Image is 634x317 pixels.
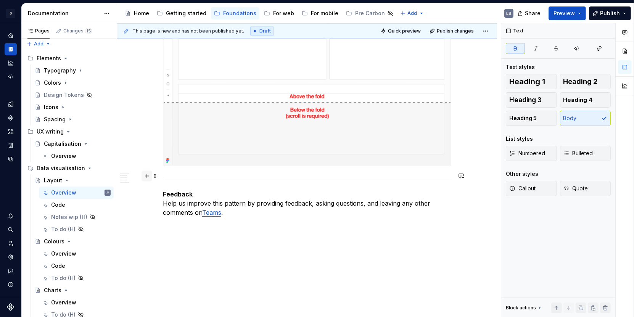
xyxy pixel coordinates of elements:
[7,303,14,311] svg: Supernova Logo
[44,103,58,111] div: Icons
[32,174,114,187] a: Layout
[24,52,114,64] div: Elements
[63,28,92,34] div: Changes
[32,89,114,101] a: Design Tokens
[506,146,557,161] button: Numbered
[378,26,424,36] button: Quick preview
[5,71,17,83] a: Code automation
[437,28,474,34] span: Publish changes
[259,28,271,34] span: Draft
[34,41,43,47] span: Add
[560,146,611,161] button: Bulleted
[589,6,631,20] button: Publish
[163,190,451,217] p: Help us improve this pattern by providing feedback, asking questions, and leaving any other comme...
[44,67,76,74] div: Typography
[506,74,557,89] button: Heading 1
[5,224,17,236] button: Search ⌘K
[311,10,338,17] div: For mobile
[506,181,557,196] button: Callout
[39,272,114,284] a: To do (H)
[507,10,512,16] div: LS
[560,74,611,89] button: Heading 2
[560,181,611,196] button: Quote
[37,164,85,172] div: Data visualisation
[563,150,593,157] span: Bulleted
[560,92,611,108] button: Heading 4
[5,57,17,69] a: Analytics
[355,10,385,17] div: Pre Carbon
[32,284,114,296] a: Charts
[563,185,588,192] span: Quote
[44,116,66,123] div: Spacing
[39,211,114,223] a: Notes wip (H)
[509,114,537,122] span: Heading 5
[51,225,76,233] div: To do (H)
[509,78,545,85] span: Heading 1
[509,185,536,192] span: Callout
[506,135,533,143] div: List styles
[5,265,17,277] button: Contact support
[44,286,61,294] div: Charts
[24,39,53,49] button: Add
[39,223,114,235] a: To do (H)
[5,29,17,42] a: Home
[5,251,17,263] div: Settings
[51,250,76,257] div: Overview
[2,5,20,21] button: S
[51,201,65,209] div: Code
[39,248,114,260] a: Overview
[44,91,84,99] div: Design Tokens
[5,112,17,124] a: Components
[223,10,256,17] div: Foundations
[299,7,341,19] a: For mobile
[5,237,17,249] a: Invite team
[51,152,76,160] div: Overview
[5,43,17,55] a: Documentation
[32,64,114,77] a: Typography
[24,126,114,138] div: UX writing
[51,299,76,306] div: Overview
[122,7,152,19] a: Home
[506,92,557,108] button: Heading 3
[27,28,50,34] div: Pages
[5,98,17,110] div: Design tokens
[509,96,542,104] span: Heading 3
[5,126,17,138] div: Assets
[509,150,545,157] span: Numbered
[32,113,114,126] a: Spacing
[549,6,586,20] button: Preview
[554,10,575,17] span: Preview
[5,210,17,222] button: Notifications
[163,190,193,198] strong: Feedback
[506,111,557,126] button: Heading 5
[427,26,477,36] button: Publish changes
[51,189,76,196] div: Overview
[44,177,62,184] div: Layout
[85,28,92,34] span: 15
[261,7,297,19] a: For web
[32,138,114,150] a: Capitalisation
[600,10,620,17] span: Publish
[563,78,598,85] span: Heading 2
[44,79,61,87] div: Colors
[44,140,81,148] div: Capitalisation
[39,260,114,272] a: Code
[563,96,593,104] span: Heading 4
[44,238,64,245] div: Colours
[202,209,221,216] a: Teams
[134,10,149,17] div: Home
[122,6,396,21] div: Page tree
[525,10,541,17] span: Share
[51,213,87,221] div: Notes wip (H)
[51,274,76,282] div: To do (H)
[5,153,17,165] div: Data sources
[32,235,114,248] a: Colours
[37,128,64,135] div: UX writing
